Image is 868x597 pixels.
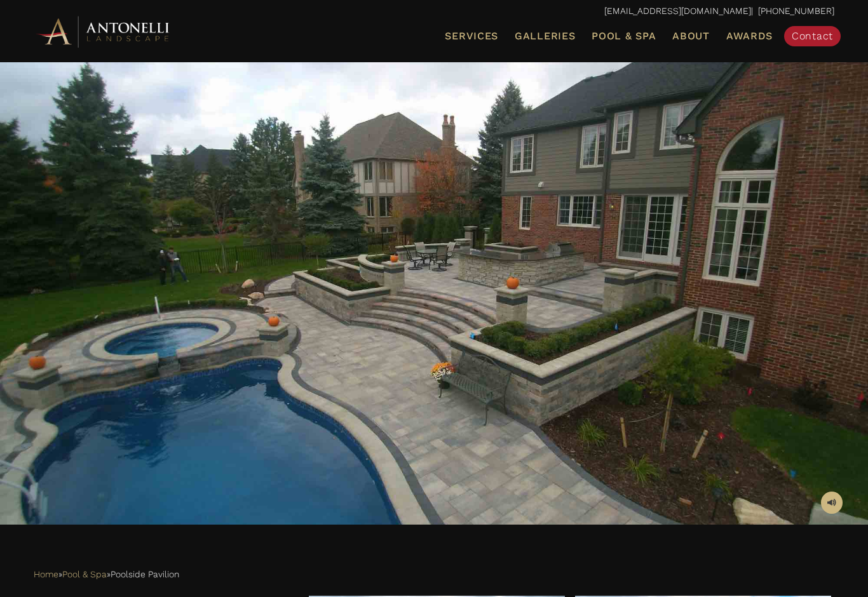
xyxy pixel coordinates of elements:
[587,28,661,44] a: Pool & Spa
[667,28,715,44] a: About
[34,567,58,583] a: Home
[604,6,751,16] a: [EMAIL_ADDRESS][DOMAIN_NAME]
[592,30,656,42] span: Pool & Spa
[62,567,107,583] a: Pool & Spa
[672,31,710,41] span: About
[784,26,841,46] a: Contact
[34,3,834,20] p: | [PHONE_NUMBER]
[111,567,179,583] span: Poolside Pavilion
[440,28,503,44] a: Services
[726,30,773,42] span: Awards
[792,30,833,42] span: Contact
[721,28,778,44] a: Awards
[515,30,575,42] span: Galleries
[34,567,179,583] span: » »
[510,28,580,44] a: Galleries
[34,14,173,49] img: Antonelli Horizontal Logo
[34,565,834,584] nav: Breadcrumbs
[445,31,498,41] span: Services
